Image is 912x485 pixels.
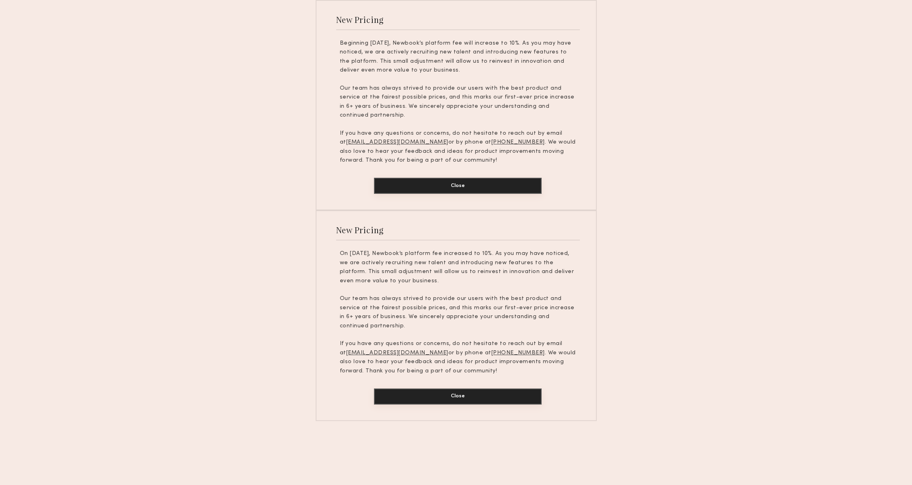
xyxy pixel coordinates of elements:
u: [PHONE_NUMBER] [491,350,545,356]
div: New Pricing [336,14,384,25]
p: If you have any questions or concerns, do not hesitate to reach out by email at or by phone at . ... [340,129,576,165]
u: [EMAIL_ADDRESS][DOMAIN_NAME] [346,140,448,145]
button: Close [374,178,542,194]
button: Close [374,388,542,405]
u: [EMAIL_ADDRESS][DOMAIN_NAME] [346,350,448,356]
u: [PHONE_NUMBER] [491,140,545,145]
p: Beginning [DATE], Newbook’s platform fee will increase to 10%. As you may have noticed, we are ac... [340,39,576,75]
div: New Pricing [336,224,384,235]
p: Our team has always strived to provide our users with the best product and service at the fairest... [340,84,576,120]
p: If you have any questions or concerns, do not hesitate to reach out by email at or by phone at . ... [340,339,576,376]
p: Our team has always strived to provide our users with the best product and service at the fairest... [340,294,576,331]
p: On [DATE], Newbook’s platform fee increased to 10%. As you may have noticed, we are actively recr... [340,249,576,286]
